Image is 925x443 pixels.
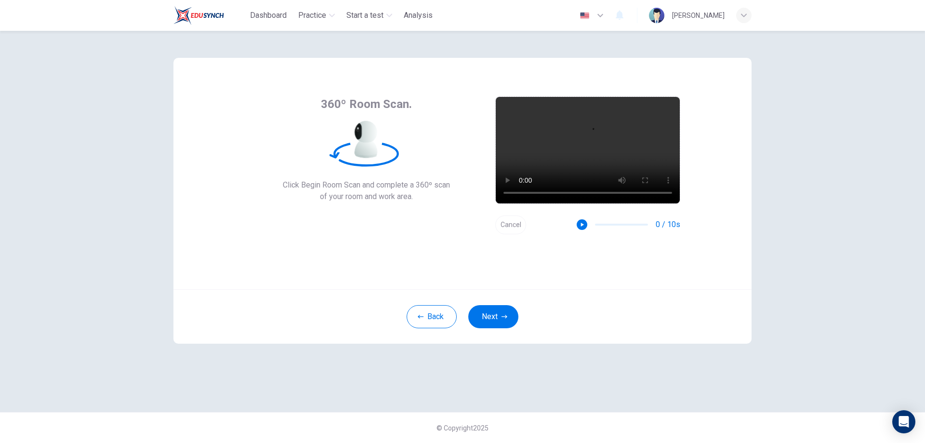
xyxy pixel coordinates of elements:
[298,10,326,21] span: Practice
[173,6,246,25] a: Train Test logo
[246,7,291,24] button: Dashboard
[400,7,436,24] button: Analysis
[656,219,680,230] span: 0 / 10s
[283,179,450,191] span: Click Begin Room Scan and complete a 360º scan
[468,305,518,328] button: Next
[294,7,339,24] button: Practice
[321,96,412,112] span: 360º Room Scan.
[404,10,433,21] span: Analysis
[250,10,287,21] span: Dashboard
[495,215,526,234] button: Cancel
[649,8,664,23] img: Profile picture
[343,7,396,24] button: Start a test
[173,6,224,25] img: Train Test logo
[672,10,725,21] div: [PERSON_NAME]
[579,12,591,19] img: en
[407,305,457,328] button: Back
[892,410,915,433] div: Open Intercom Messenger
[436,424,489,432] span: © Copyright 2025
[283,191,450,202] span: of your room and work area.
[346,10,383,21] span: Start a test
